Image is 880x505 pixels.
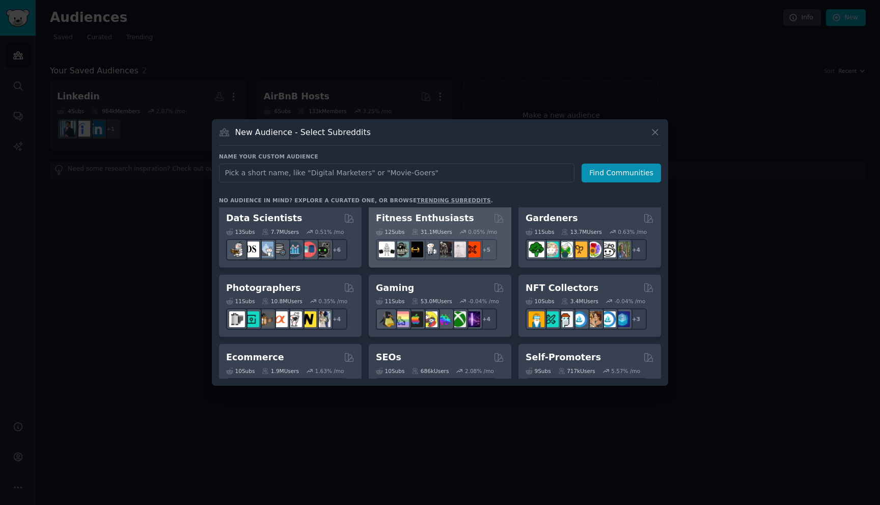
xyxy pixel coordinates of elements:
img: fitness30plus [436,242,452,257]
img: succulents [543,242,559,257]
h3: New Audience - Select Subreddits [235,127,371,138]
h2: SEOs [376,351,401,364]
h2: Gardeners [526,212,578,225]
img: macgaming [407,311,423,327]
div: 0.51 % /mo [315,228,344,235]
img: GardeningUK [571,242,587,257]
img: canon [286,311,302,327]
div: + 3 [326,378,347,400]
img: datasets [300,242,316,257]
div: 3.4M Users [561,298,598,305]
img: GamerPals [422,311,437,327]
img: SavageGarden [557,242,573,257]
img: CozyGamers [393,311,409,327]
img: OpenseaMarket [600,311,616,327]
img: AnalogCommunity [258,311,273,327]
img: NFTExchange [529,311,544,327]
div: + 2 [625,378,647,400]
div: 2.08 % /mo [465,367,494,375]
h2: Self-Promoters [526,351,601,364]
div: 11 Sub s [226,298,255,305]
img: TwitchStreaming [464,311,480,327]
button: Find Communities [582,164,661,182]
img: Nikon [300,311,316,327]
div: 12 Sub s [376,228,404,235]
img: GymMotivation [393,242,409,257]
img: OpenSeaNFT [571,311,587,327]
h2: Photographers [226,282,301,295]
img: dataengineering [272,242,288,257]
img: GardenersWorld [614,242,630,257]
h2: Data Scientists [226,212,302,225]
div: + 4 [326,308,347,330]
div: + 6 [326,239,347,260]
div: -0.04 % /mo [468,298,499,305]
div: 5.57 % /mo [611,367,640,375]
div: 1.9M Users [262,367,299,375]
div: 10 Sub s [526,298,554,305]
img: streetphotography [243,311,259,327]
div: 31.1M Users [411,228,452,235]
div: + 4 [625,239,647,260]
input: Pick a short name, like "Digital Marketers" or "Movie-Goers" [219,164,574,182]
div: + 3 [625,308,647,330]
img: XboxGamers [450,311,466,327]
img: gamers [436,311,452,327]
img: NFTMarketplace [543,311,559,327]
div: 10 Sub s [226,367,255,375]
div: 0.63 % /mo [618,228,647,235]
img: weightroom [422,242,437,257]
img: NFTmarket [557,311,573,327]
div: 717k Users [558,367,595,375]
a: trending subreddits [417,197,490,203]
img: analog [229,311,245,327]
img: vegetablegardening [529,242,544,257]
img: GYM [379,242,395,257]
div: 7.7M Users [262,228,299,235]
h2: Fitness Enthusiasts [376,212,474,225]
img: WeddingPhotography [315,311,331,327]
img: UrbanGardening [600,242,616,257]
img: data [315,242,331,257]
img: flowers [586,242,601,257]
div: No audience in mind? Explore a curated one, or browse . [219,197,493,204]
img: MachineLearning [229,242,245,257]
div: 0.05 % /mo [468,228,497,235]
div: 0.35 % /mo [318,298,347,305]
div: 11 Sub s [376,298,404,305]
h2: NFT Collectors [526,282,598,295]
h2: Ecommerce [226,351,284,364]
div: + 4 [476,308,497,330]
div: 10.8M Users [262,298,302,305]
div: 10 Sub s [376,367,404,375]
img: DigitalItems [614,311,630,327]
img: linux_gaming [379,311,395,327]
img: workout [407,242,423,257]
div: 53.0M Users [411,298,452,305]
img: analytics [286,242,302,257]
h2: Gaming [376,282,414,295]
div: 13 Sub s [226,228,255,235]
img: SonyAlpha [272,311,288,327]
img: datascience [243,242,259,257]
div: + 5 [476,239,497,260]
img: statistics [258,242,273,257]
div: -0.04 % /mo [615,298,646,305]
div: 13.7M Users [561,228,601,235]
div: 11 Sub s [526,228,554,235]
img: physicaltherapy [450,242,466,257]
div: 9 Sub s [526,367,551,375]
img: CryptoArt [586,311,601,327]
div: 686k Users [411,367,449,375]
div: 1.63 % /mo [315,367,344,375]
div: + 3 [476,378,497,400]
h3: Name your custom audience [219,153,661,160]
img: personaltraining [464,242,480,257]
